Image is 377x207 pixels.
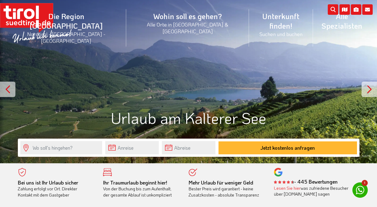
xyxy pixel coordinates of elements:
[274,185,350,197] div: was zufriedene Besucher über [DOMAIN_NAME] sagen
[126,5,249,41] a: Wohin soll es gehen?Alle Orte in [GEOGRAPHIC_DATA] & [GEOGRAPHIC_DATA]
[362,180,368,186] span: 1
[339,4,350,15] i: Karte öffnen
[256,30,305,37] small: Suchen und buchen
[134,21,242,34] small: Alle Orte in [GEOGRAPHIC_DATA] & [GEOGRAPHIC_DATA]
[6,5,126,51] a: Die Region [GEOGRAPHIC_DATA]Nordtirol - [GEOGRAPHIC_DATA] - [GEOGRAPHIC_DATA]
[18,179,78,186] b: Bei uns ist Ihr Urlaub sicher
[249,5,313,44] a: Unterkunft finden!Suchen und buchen
[274,178,338,185] b: - 445 Bewertungen
[20,141,102,154] input: Wo soll's hingehen?
[352,182,368,198] a: 1
[219,141,357,154] button: Jetzt kostenlos anfragen
[313,5,371,37] a: Alle Spezialisten
[14,30,119,44] small: Nordtirol - [GEOGRAPHIC_DATA] - [GEOGRAPHIC_DATA]
[274,185,301,191] a: Lesen Sie hier
[362,4,373,15] i: Kontakt
[18,109,359,126] h1: Urlaub am Kalterer See
[103,179,167,186] b: Ihr Traumurlaub beginnt hier!
[18,180,94,198] div: Zahlung erfolgt vor Ort. Direkter Kontakt mit dem Gastgeber
[351,4,361,15] i: Fotogalerie
[103,180,179,198] div: Von der Buchung bis zum Aufenthalt, der gesamte Ablauf ist unkompliziert
[189,180,265,198] div: Bester Preis wird garantiert - keine Zusatzkosten - absolute Transparenz
[105,141,159,154] input: Anreise
[162,141,215,154] input: Abreise
[189,179,253,186] b: Mehr Urlaub für weniger Geld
